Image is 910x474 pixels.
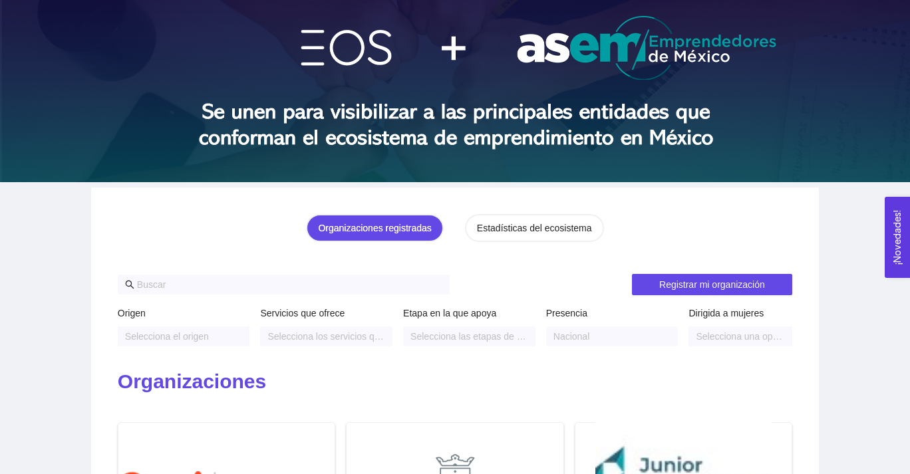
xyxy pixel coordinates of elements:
[477,221,592,235] div: Estadísticas del ecosistema
[659,277,765,292] span: Registrar mi organización
[403,306,496,320] label: Etapa en la que apoya
[885,197,910,278] button: Open Feedback Widget
[632,274,793,295] button: Registrar mi organización
[118,306,146,320] label: Origen
[125,280,134,289] span: search
[688,306,764,320] label: Dirigida a mujeres
[318,221,431,235] div: Organizaciones registradas
[260,306,345,320] label: Servicios que ofrece
[137,277,442,292] input: Buscar
[546,306,587,320] label: Presencia
[118,368,792,396] h2: Organizaciones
